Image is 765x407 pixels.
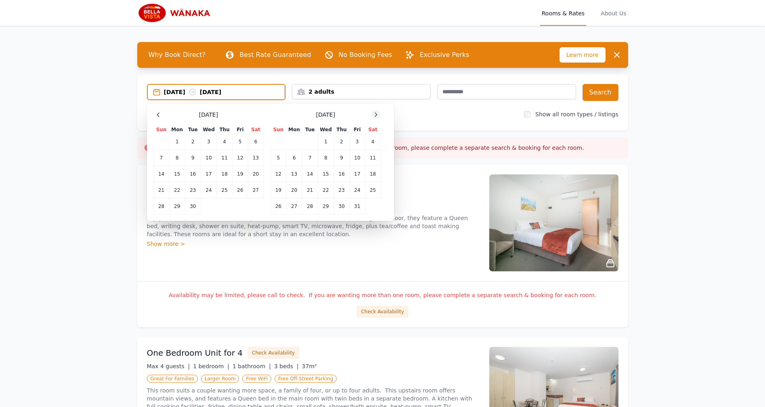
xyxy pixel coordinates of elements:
td: 4 [217,134,233,150]
td: 5 [270,150,286,166]
td: 16 [334,166,350,182]
td: 25 [217,182,233,198]
td: 24 [201,182,216,198]
td: 19 [270,182,286,198]
span: Free Off-Street Parking [275,375,337,383]
th: Sun [153,126,169,134]
td: 6 [248,134,264,150]
td: 26 [270,198,286,214]
span: 1 bathroom | [233,363,271,369]
td: 9 [185,150,201,166]
td: 28 [302,198,318,214]
td: 5 [233,134,248,150]
td: 22 [318,182,333,198]
th: Sat [248,126,264,134]
td: 15 [169,166,185,182]
td: 27 [286,198,302,214]
span: Max 4 guests | [147,363,190,369]
th: Tue [302,126,318,134]
p: Enjoy mountain views from our Compact Studios. Located upstairs and on the ground floor, they fea... [147,214,480,238]
h3: One Bedroom Unit for 4 [147,347,243,359]
span: Learn more [560,47,606,63]
p: Exclusive Perks [419,50,469,60]
td: 7 [153,150,169,166]
div: Show more > [147,240,480,248]
span: Great For Families [147,375,198,383]
td: 14 [302,166,318,182]
td: 24 [350,182,365,198]
div: [DATE] [DATE] [164,88,285,96]
td: 30 [334,198,350,214]
td: 8 [169,150,185,166]
p: Availability may be limited, please call to check. If you are wanting more than one room, please ... [147,291,618,299]
th: Wed [318,126,333,134]
th: Wed [201,126,216,134]
p: Best Rate Guaranteed [239,50,311,60]
th: Fri [233,126,248,134]
td: 18 [365,166,381,182]
th: Mon [286,126,302,134]
th: Sun [270,126,286,134]
td: 10 [350,150,365,166]
td: 23 [334,182,350,198]
td: 13 [248,150,264,166]
td: 29 [169,198,185,214]
td: 23 [185,182,201,198]
td: 17 [350,166,365,182]
span: Larger Room [201,375,239,383]
td: 26 [233,182,248,198]
button: Check Availability [247,347,299,359]
td: 21 [302,182,318,198]
span: Free WiFi [242,375,271,383]
td: 20 [248,166,264,182]
td: 13 [286,166,302,182]
th: Mon [169,126,185,134]
td: 2 [334,134,350,150]
span: [DATE] [199,111,218,119]
td: 10 [201,150,216,166]
div: 2 adults [292,88,430,96]
td: 9 [334,150,350,166]
td: 14 [153,166,169,182]
td: 25 [365,182,381,198]
td: 11 [217,150,233,166]
td: 19 [233,166,248,182]
td: 30 [185,198,201,214]
span: 37m² [302,363,317,369]
span: [DATE] [316,111,335,119]
th: Sat [365,126,381,134]
td: 4 [365,134,381,150]
td: 8 [318,150,333,166]
td: 3 [201,134,216,150]
button: Search [583,84,618,101]
th: Thu [217,126,233,134]
td: 2 [185,134,201,150]
th: Fri [350,126,365,134]
td: 29 [318,198,333,214]
span: 1 bedroom | [193,363,229,369]
td: 6 [286,150,302,166]
td: 28 [153,198,169,214]
label: Show all room types / listings [535,111,618,117]
td: 1 [169,134,185,150]
td: 21 [153,182,169,198]
td: 1 [318,134,333,150]
span: 3 beds | [274,363,299,369]
td: 11 [365,150,381,166]
td: 17 [201,166,216,182]
td: 7 [302,150,318,166]
td: 3 [350,134,365,150]
button: Check Availability [356,306,408,318]
td: 12 [233,150,248,166]
td: 27 [248,182,264,198]
span: Why Book Direct? [142,47,212,63]
td: 20 [286,182,302,198]
td: 15 [318,166,333,182]
p: No Booking Fees [339,50,392,60]
th: Tue [185,126,201,134]
th: Thu [334,126,350,134]
td: 22 [169,182,185,198]
td: 16 [185,166,201,182]
img: Bella Vista Wanaka [137,3,215,23]
td: 18 [217,166,233,182]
